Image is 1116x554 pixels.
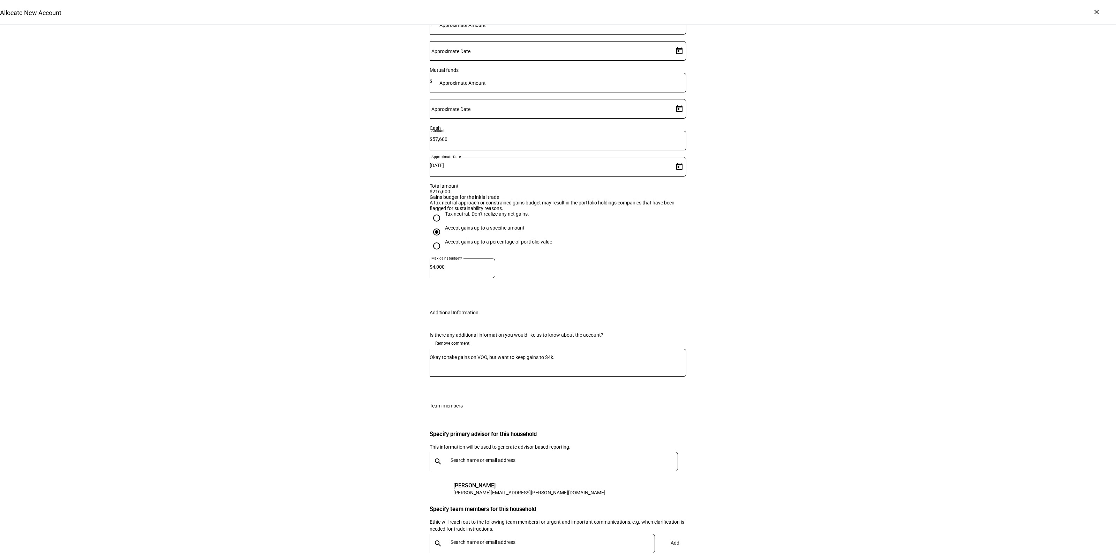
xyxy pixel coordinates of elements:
[453,482,605,489] div: [PERSON_NAME]
[430,457,446,466] mat-icon: search
[672,102,686,116] button: Open calendar
[430,539,446,548] mat-icon: search
[439,22,486,28] mat-label: Approximate Amount
[672,44,686,58] button: Open calendar
[430,506,686,512] h3: Specify team members for this household
[431,155,461,159] mat-label: Approximate Date
[1091,6,1102,17] div: ×
[451,457,681,463] input: Search name or email address
[672,160,686,174] button: Open calendar
[430,194,686,200] div: Gains budget for the initial trade
[430,78,432,84] span: $
[430,125,686,131] div: Cash
[445,211,529,217] div: Tax neutral. Don’t realize any net gains.
[439,80,486,86] mat-label: Approximate Amount
[430,431,686,437] h3: Specify primary advisor for this household
[430,403,463,409] div: Team members
[430,189,686,194] div: $216,600
[445,225,525,231] div: Accept gains up to a specific amount
[430,136,432,142] span: $
[434,482,448,496] div: JB
[445,239,552,245] div: Accept gains up to a percentage of portfolio value
[430,310,478,315] div: Additional Information
[430,183,686,189] div: Total amount
[430,443,686,450] div: This information will be used to generate advisor based reporting.
[431,106,470,112] mat-label: Approximate Date
[430,200,686,211] div: A tax neutral approach or constrained gains budget may result in the portfolio holdings companies...
[430,264,432,270] span: $
[430,67,686,73] div: Mutual funds
[453,489,605,496] div: [PERSON_NAME][EMAIL_ADDRESS][PERSON_NAME][DOMAIN_NAME]
[435,338,469,349] span: Remove comment
[431,128,445,133] mat-label: Amount
[430,518,686,532] div: Ethic will reach out to the following team members for urgent and important communications, e.g. ...
[430,338,475,349] button: Remove comment
[430,332,686,338] div: Is there any additional information you would like us to know about the account?
[431,256,462,260] mat-label: Max gains budget*
[451,539,658,545] input: Search name or email address
[431,48,470,54] mat-label: Approximate Date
